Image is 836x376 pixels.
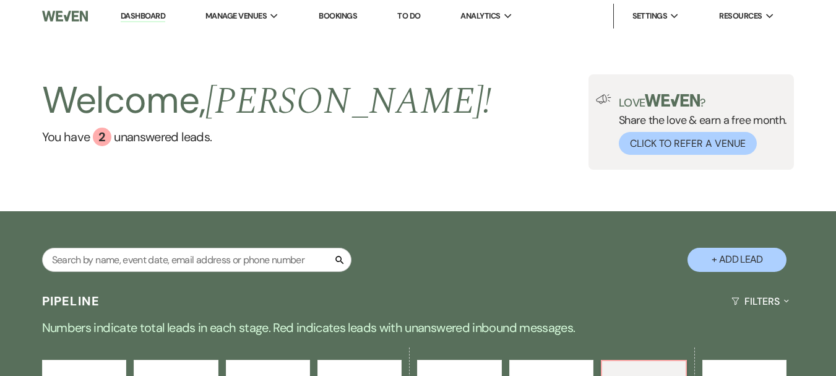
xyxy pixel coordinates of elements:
div: Share the love & earn a free month. [611,94,787,155]
img: loud-speaker-illustration.svg [596,94,611,104]
p: Love ? [619,94,787,108]
button: Click to Refer a Venue [619,132,757,155]
a: Bookings [319,11,357,21]
img: Weven Logo [42,3,88,29]
span: Resources [719,10,762,22]
input: Search by name, event date, email address or phone number [42,248,351,272]
a: You have 2 unanswered leads. [42,128,492,146]
img: weven-logo-green.svg [645,94,700,107]
a: To Do [397,11,420,21]
span: [PERSON_NAME] ! [205,73,491,130]
span: Analytics [460,10,500,22]
span: Settings [632,10,668,22]
button: + Add Lead [687,248,786,272]
h3: Pipeline [42,292,100,310]
span: Manage Venues [205,10,267,22]
button: Filters [726,285,794,318]
a: Dashboard [121,11,165,22]
h2: Welcome, [42,74,492,128]
div: 2 [93,128,111,146]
